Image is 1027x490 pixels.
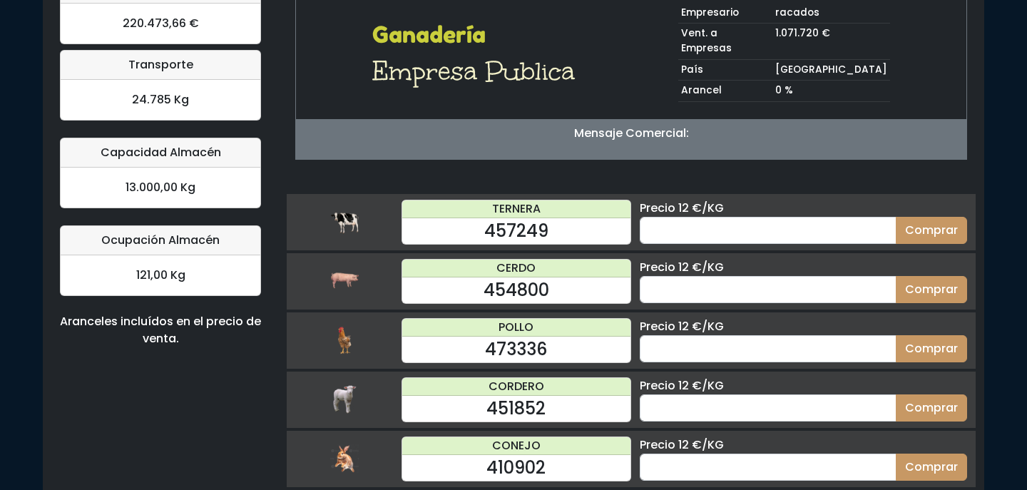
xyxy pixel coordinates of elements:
h1: Empresa Publica [372,54,584,88]
td: 1.071.720 € [772,24,890,59]
div: Precio 12 €/KG [640,377,967,394]
img: pollo.png [330,326,359,354]
td: Empresario [678,3,772,24]
div: TERNERA [402,200,630,218]
div: Precio 12 €/KG [640,437,967,454]
td: Vent. a Empresas [678,24,772,59]
td: racados [772,3,890,24]
div: Aranceles incluídos en el precio de venta. [60,313,261,347]
img: conejo.png [330,444,359,473]
td: 0 % [772,81,890,102]
div: Ocupación Almacén [61,226,260,255]
div: 121,00 Kg [61,255,260,295]
td: País [678,59,772,81]
div: 457249 [402,218,630,244]
div: Capacidad Almacén [61,138,260,168]
h2: Ganadería [372,21,584,49]
img: cordero.png [330,385,359,414]
div: Precio 12 €/KG [640,318,967,335]
p: Mensaje Comercial: [296,125,966,142]
td: [GEOGRAPHIC_DATA] [772,59,890,81]
button: Comprar [896,276,967,303]
div: 410902 [402,455,630,481]
div: Transporte [61,51,260,80]
img: ternera.png [330,208,359,236]
div: 24.785 Kg [61,80,260,120]
div: CERDO [402,260,630,277]
button: Comprar [896,335,967,362]
div: CORDERO [402,378,630,396]
button: Comprar [896,394,967,422]
div: 451852 [402,396,630,422]
div: CONEJO [402,437,630,455]
div: Precio 12 €/KG [640,200,967,217]
div: 454800 [402,277,630,303]
button: Comprar [896,454,967,481]
div: Precio 12 €/KG [640,259,967,276]
button: Comprar [896,217,967,244]
div: 13.000,00 Kg [61,168,260,208]
img: cerdo.png [330,267,359,295]
div: POLLO [402,319,630,337]
div: 473336 [402,337,630,362]
td: Arancel [678,81,772,102]
div: 220.473,66 € [61,4,260,44]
